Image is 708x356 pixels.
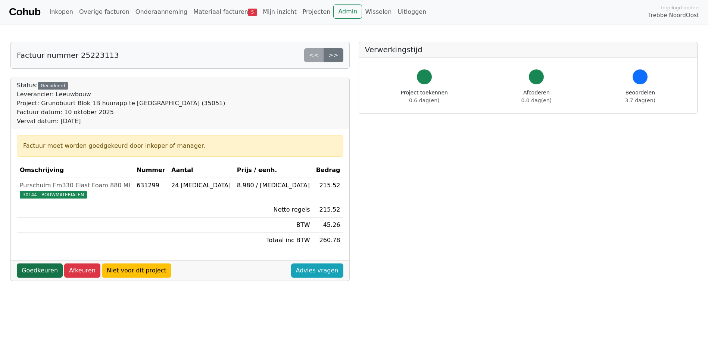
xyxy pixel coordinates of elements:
a: >> [324,48,343,62]
a: Advies vragen [291,263,343,278]
a: Onderaanneming [132,4,190,19]
a: Afkeuren [64,263,100,278]
span: 0.6 dag(en) [409,97,439,103]
div: Factuur datum: 10 oktober 2025 [17,108,225,117]
td: 215.52 [313,178,343,202]
div: Leverancier: Leeuwbouw [17,90,225,99]
a: Mijn inzicht [260,4,300,19]
span: Trebbe NoordOost [648,11,699,20]
th: Prijs / eenh. [234,163,313,178]
div: Purschuim Fm330 Elast Foam 880 Ml [20,181,131,190]
a: Wisselen [362,4,394,19]
a: Cohub [9,3,40,21]
th: Aantal [168,163,234,178]
div: Beoordelen [625,89,655,104]
span: 30144 - BOUWMATERIALEN [20,191,87,199]
div: Status: [17,81,225,126]
div: Project toekennen [401,89,448,104]
div: Gecodeerd [38,82,68,90]
td: 45.26 [313,218,343,233]
span: 5 [248,9,257,16]
div: Project: Grunobuurt Blok 1B huurapp te [GEOGRAPHIC_DATA] (35051) [17,99,225,108]
a: Overige facturen [76,4,132,19]
td: 631299 [134,178,168,202]
span: 3.7 dag(en) [625,97,655,103]
td: 215.52 [313,202,343,218]
div: Factuur moet worden goedgekeurd door inkoper of manager. [23,141,337,150]
div: 8.980 / [MEDICAL_DATA] [237,181,310,190]
th: Omschrijving [17,163,134,178]
a: Projecten [300,4,334,19]
div: Verval datum: [DATE] [17,117,225,126]
td: BTW [234,218,313,233]
td: Netto regels [234,202,313,218]
span: 0.0 dag(en) [521,97,552,103]
a: Purschuim Fm330 Elast Foam 880 Ml30144 - BOUWMATERIALEN [20,181,131,199]
a: Inkopen [46,4,76,19]
a: Uitloggen [394,4,429,19]
td: 260.78 [313,233,343,248]
th: Bedrag [313,163,343,178]
div: 24 [MEDICAL_DATA] [171,181,231,190]
div: Afcoderen [521,89,552,104]
a: Materiaal facturen5 [190,4,260,19]
td: Totaal inc BTW [234,233,313,248]
a: Goedkeuren [17,263,63,278]
a: Niet voor dit project [102,263,171,278]
h5: Factuur nummer 25223113 [17,51,119,60]
h5: Verwerkingstijd [365,45,692,54]
a: Admin [333,4,362,19]
span: Ingelogd onder: [661,4,699,11]
th: Nummer [134,163,168,178]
